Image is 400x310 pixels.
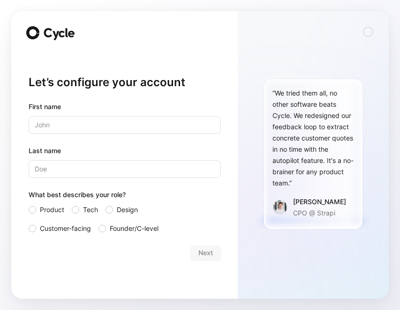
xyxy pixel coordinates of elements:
label: Last name [29,145,221,156]
span: Product [40,204,64,215]
h1: Let’s configure your account [29,75,221,90]
div: [PERSON_NAME] [293,196,346,207]
p: CPO @ Strapi [293,207,346,219]
span: Founder/C-level [110,223,158,234]
span: Design [117,204,138,215]
span: Tech [83,204,98,215]
span: Customer-facing [40,223,91,234]
div: What best describes your role? [29,189,221,204]
input: John [29,116,221,134]
div: “We tried them all, no other software beats Cycle. We redesigned our feedback loop to extract con... [272,88,354,189]
div: First name [29,101,221,112]
input: Doe [29,160,221,178]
